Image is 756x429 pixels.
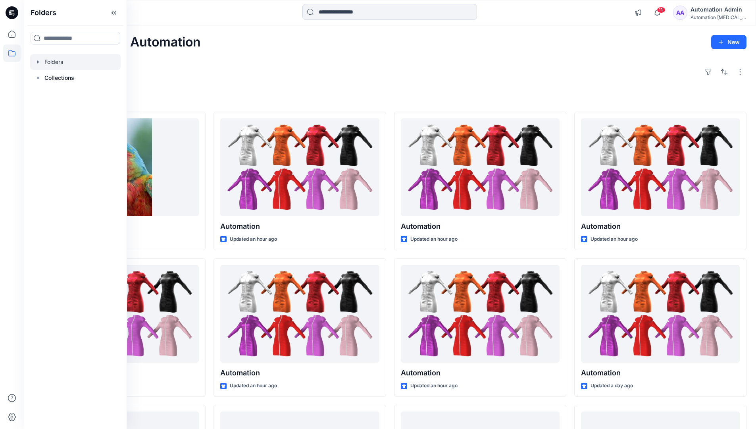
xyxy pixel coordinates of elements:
h4: Styles [33,94,746,104]
p: Automation [401,367,560,379]
p: Updated an hour ago [410,235,458,243]
p: Updated an hour ago [591,235,638,243]
p: Automation [220,221,379,232]
p: Updated an hour ago [410,382,458,390]
p: Updated an hour ago [230,235,277,243]
p: Automation [220,367,379,379]
p: Automation [581,367,740,379]
a: Automation [220,265,379,363]
p: Automation [401,221,560,232]
a: Automation [401,118,560,216]
a: Automation [401,265,560,363]
button: New [711,35,746,49]
p: Collections [44,73,74,83]
p: Automation [581,221,740,232]
div: Automation Admin [691,5,746,14]
span: 11 [657,7,666,13]
div: AA [673,6,687,20]
p: Updated a day ago [591,382,633,390]
p: Updated an hour ago [230,382,277,390]
a: Automation [581,265,740,363]
div: Automation [MEDICAL_DATA]... [691,14,746,20]
a: Automation [220,118,379,216]
a: Automation [581,118,740,216]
